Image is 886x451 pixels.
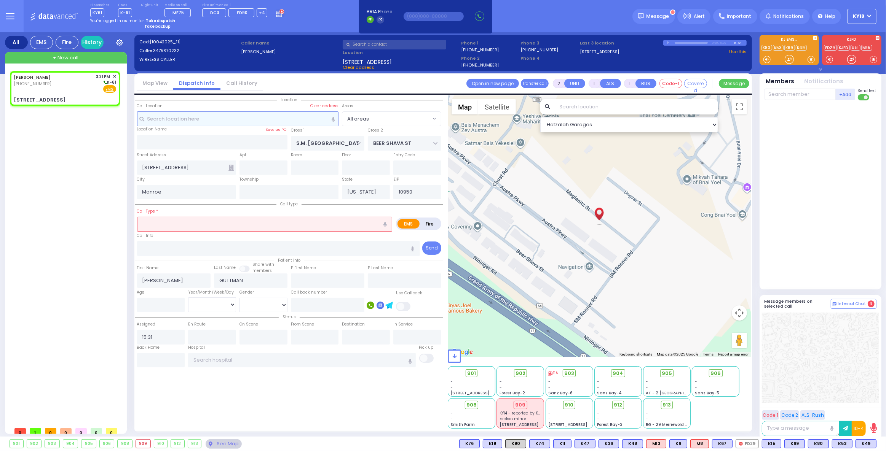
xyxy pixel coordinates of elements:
span: - [597,410,599,416]
label: Pick up [419,345,434,351]
span: broken mirror [500,416,526,422]
span: - [500,384,502,390]
label: Cross 1 [291,127,305,133]
span: Clear address [343,64,374,70]
span: Phone 2 [461,55,518,62]
button: Map camera controls [732,305,747,321]
div: K-61 [734,40,747,46]
label: Lines [118,3,132,8]
span: All areas [342,111,441,126]
button: Notifications [805,77,844,86]
span: Other building occupants [228,165,234,171]
a: Use this [729,49,747,55]
span: 901 [467,370,476,377]
span: - [548,379,551,384]
button: Send [422,241,441,255]
span: Call type [276,201,302,207]
input: Search location here [137,111,339,126]
span: - [597,416,599,422]
span: - [548,410,551,416]
label: Cad: [139,39,238,45]
span: Status [279,314,300,320]
span: 910 [565,401,574,409]
span: 0 [45,428,56,434]
span: KY61 [90,8,104,17]
span: 904 [613,370,623,377]
span: All areas [342,112,430,125]
div: 904 [63,440,78,448]
strong: Take backup [144,24,171,29]
label: Last Name [214,265,236,271]
small: Share with [252,262,274,267]
span: +4 [259,10,265,16]
span: ✕ [113,73,116,80]
u: EMS [106,87,114,92]
button: Code 1 [762,410,779,420]
div: 11% [548,370,558,376]
button: UNIT [564,79,585,88]
span: - [597,384,599,390]
span: 908 [466,401,477,409]
span: - [548,384,551,390]
span: - [548,416,551,422]
span: 0 [91,428,102,434]
label: Medic on call [164,3,193,8]
div: K90 [505,439,526,448]
div: ALS [646,439,666,448]
label: [PHONE_NUMBER] [461,62,499,68]
span: 906 [710,370,721,377]
div: [STREET_ADDRESS] [14,96,66,104]
span: [PHONE_NUMBER] [14,81,51,87]
span: Phone 3 [520,40,577,46]
span: Notifications [773,13,804,20]
label: On Scene [239,321,258,327]
span: 1 [30,428,41,434]
div: BLS [575,439,595,448]
span: 912 [614,401,622,409]
div: K47 [575,439,595,448]
label: Caller name [241,40,340,46]
span: [10042025_11] [150,39,180,45]
span: Forest Bay-2 [500,390,525,396]
span: - [695,384,697,390]
div: FD29 [736,439,759,448]
label: State [342,176,353,183]
a: K69 [784,45,795,51]
label: Fire [419,219,441,229]
div: BLS [762,439,781,448]
label: Destination [342,321,365,327]
span: 3:31 PM [96,74,110,79]
label: [PHONE_NUMBER] [520,47,558,52]
div: K48 [622,439,643,448]
span: - [646,410,648,416]
label: Clear address [310,103,338,109]
span: Sanz Bay-5 [695,390,719,396]
div: 903 [45,440,59,448]
div: EMS [30,36,53,49]
span: 0 [60,428,72,434]
input: (000)000-00000 [404,12,464,21]
span: [STREET_ADDRESS] [343,58,392,64]
a: [PERSON_NAME] [14,74,51,80]
div: 909 [514,401,527,409]
button: Transfer call [521,79,549,88]
div: 908 [118,440,132,448]
label: WIRELESS CALLER [139,56,238,63]
button: ALS [600,79,621,88]
label: EMS [398,219,420,229]
div: 909 [136,440,150,448]
div: BLS [856,439,876,448]
div: See map [206,439,241,449]
a: K49 [796,45,807,51]
div: Fire [56,36,78,49]
span: FD90 [237,10,247,16]
label: Areas [342,103,353,109]
div: 912 [171,440,184,448]
span: KY14 - reported by K90 [500,410,543,416]
a: K53 [773,45,784,51]
label: City [137,176,145,183]
label: First Name [137,265,159,271]
span: Help [825,13,835,20]
span: - [451,416,453,422]
label: Call Type * [137,208,158,214]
